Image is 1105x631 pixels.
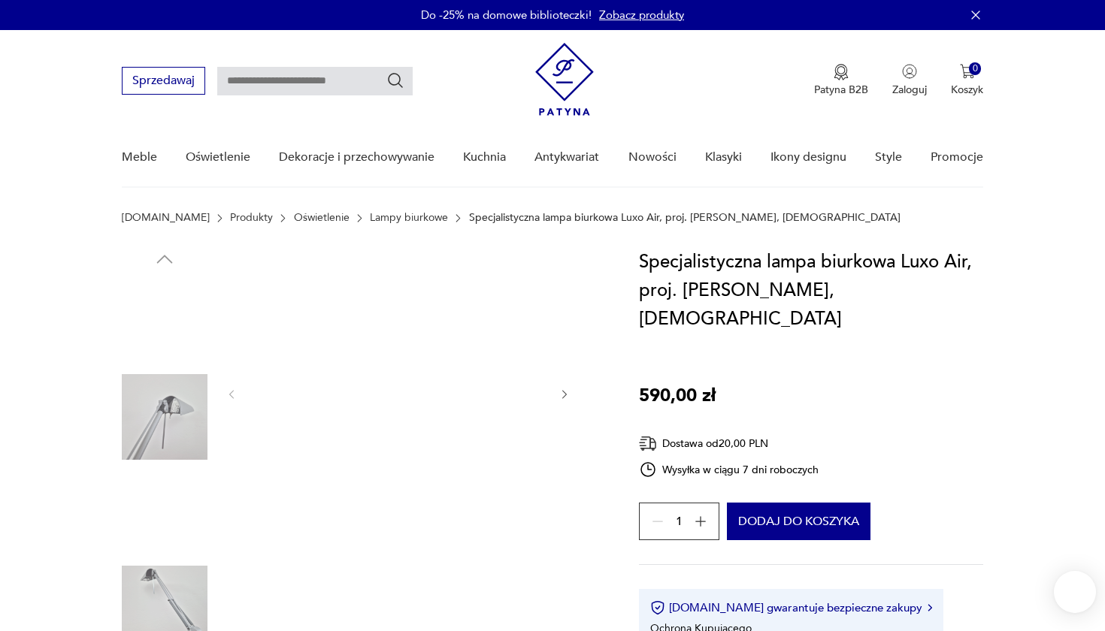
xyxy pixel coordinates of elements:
p: 590,00 zł [639,382,716,410]
button: Patyna B2B [814,64,868,97]
button: Szukaj [386,71,404,89]
a: Zobacz produkty [599,8,684,23]
a: Klasyki [705,128,742,186]
img: Zdjęcie produktu Specjalistyczna lampa biurkowa Luxo Air, proj. Jukka Setala, Norwegia [122,469,207,555]
p: Do -25% na domowe biblioteczki! [421,8,592,23]
img: Zdjęcie produktu Specjalistyczna lampa biurkowa Luxo Air, proj. Jukka Setala, Norwegia [122,374,207,460]
img: Zdjęcie produktu Specjalistyczna lampa biurkowa Luxo Air, proj. Jukka Setala, Norwegia [253,248,543,538]
a: Nowości [628,128,677,186]
a: Ikona medaluPatyna B2B [814,64,868,97]
img: Zdjęcie produktu Specjalistyczna lampa biurkowa Luxo Air, proj. Jukka Setala, Norwegia [122,278,207,364]
img: Ikona koszyka [960,64,975,79]
img: Ikona strzałki w prawo [928,604,932,611]
a: Ikony designu [770,128,846,186]
a: Style [875,128,902,186]
p: Zaloguj [892,83,927,97]
button: [DOMAIN_NAME] gwarantuje bezpieczne zakupy [650,600,932,615]
a: Antykwariat [534,128,599,186]
a: Promocje [931,128,983,186]
a: Lampy biurkowe [370,212,448,224]
p: Koszyk [951,83,983,97]
button: 0Koszyk [951,64,983,97]
iframe: Smartsupp widget button [1054,571,1096,613]
div: 0 [969,62,982,75]
a: Produkty [230,212,273,224]
button: Zaloguj [892,64,927,97]
img: Ikonka użytkownika [902,64,917,79]
img: Ikona medalu [834,64,849,80]
a: Oświetlenie [294,212,350,224]
p: Specjalistyczna lampa biurkowa Luxo Air, proj. [PERSON_NAME], [DEMOGRAPHIC_DATA] [469,212,901,224]
a: Kuchnia [463,128,506,186]
p: Patyna B2B [814,83,868,97]
img: Ikona certyfikatu [650,600,665,615]
h1: Specjalistyczna lampa biurkowa Luxo Air, proj. [PERSON_NAME], [DEMOGRAPHIC_DATA] [639,248,984,334]
button: Dodaj do koszyka [727,503,870,540]
a: Meble [122,128,157,186]
span: 1 [676,517,683,527]
a: Sprzedawaj [122,77,205,87]
div: Wysyłka w ciągu 7 dni roboczych [639,460,819,479]
img: Patyna - sklep z meblami i dekoracjami vintage [535,43,594,116]
div: Dostawa od 20,00 PLN [639,434,819,453]
a: Oświetlenie [186,128,250,186]
a: Dekoracje i przechowywanie [279,128,434,186]
button: Sprzedawaj [122,67,205,95]
a: [DOMAIN_NAME] [122,212,210,224]
img: Ikona dostawy [639,434,657,453]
